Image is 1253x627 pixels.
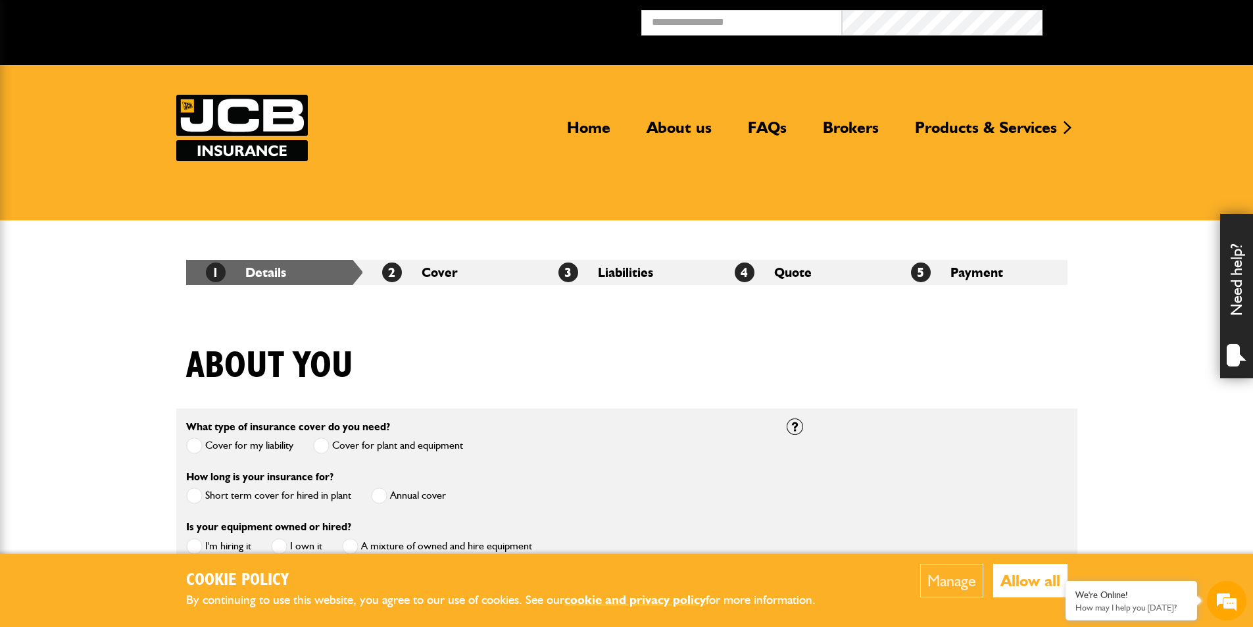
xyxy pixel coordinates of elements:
[557,118,620,148] a: Home
[186,472,333,482] label: How long is your insurance for?
[993,564,1068,597] button: Allow all
[637,118,722,148] a: About us
[920,564,983,597] button: Manage
[813,118,889,148] a: Brokers
[1043,10,1243,30] button: Broker Login
[891,260,1068,285] li: Payment
[715,260,891,285] li: Quote
[186,422,390,432] label: What type of insurance cover do you need?
[186,488,351,504] label: Short term cover for hired in plant
[186,522,351,532] label: Is your equipment owned or hired?
[1075,603,1187,613] p: How may I help you today?
[911,263,931,282] span: 5
[371,488,446,504] label: Annual cover
[186,570,837,591] h2: Cookie Policy
[362,260,539,285] li: Cover
[186,438,293,454] label: Cover for my liability
[564,592,706,607] a: cookie and privacy policy
[271,538,322,555] label: I own it
[382,263,402,282] span: 2
[186,590,837,611] p: By continuing to use this website, you agree to our use of cookies. See our for more information.
[342,538,532,555] label: A mixture of owned and hire equipment
[738,118,797,148] a: FAQs
[313,438,463,454] label: Cover for plant and equipment
[558,263,578,282] span: 3
[206,263,226,282] span: 1
[176,95,308,161] img: JCB Insurance Services logo
[186,260,362,285] li: Details
[1075,589,1187,601] div: We're Online!
[1220,214,1253,378] div: Need help?
[539,260,715,285] li: Liabilities
[186,344,353,388] h1: About you
[186,538,251,555] label: I'm hiring it
[905,118,1067,148] a: Products & Services
[176,95,308,161] a: JCB Insurance Services
[735,263,754,282] span: 4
